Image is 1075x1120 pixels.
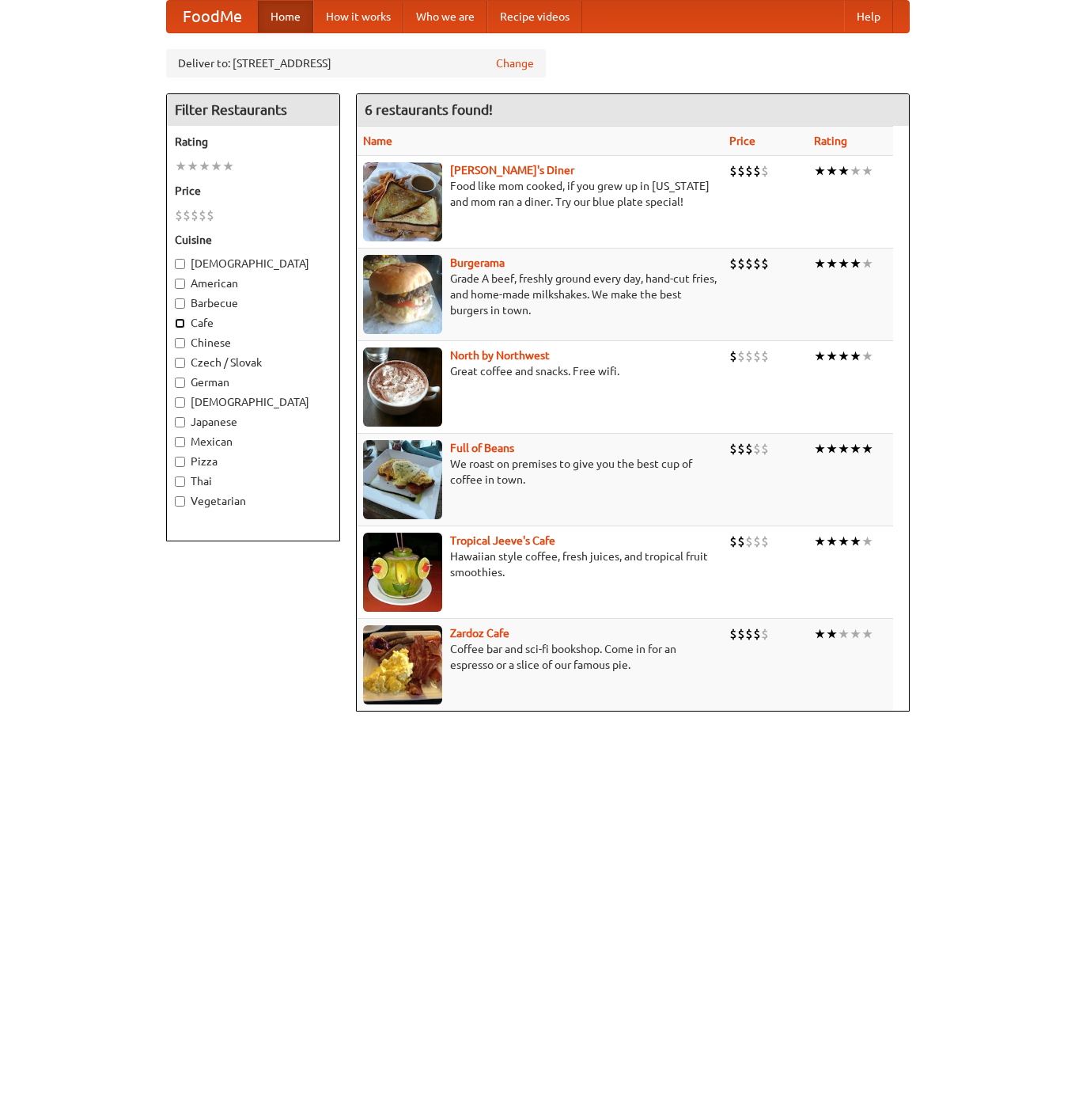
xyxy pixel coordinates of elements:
[496,55,534,71] a: Change
[761,625,769,643] li: $
[175,183,331,199] h5: Price
[403,1,487,32] a: Who we are
[175,454,331,469] label: Pizza
[838,440,850,457] li: ★
[745,162,753,180] li: $
[175,493,331,509] label: Vegetarian
[487,1,582,32] a: Recipe videos
[826,533,838,550] li: ★
[175,335,331,351] label: Chinese
[363,162,442,241] img: sallys.jpg
[175,275,331,291] label: American
[753,625,761,643] li: $
[814,347,826,365] li: ★
[363,178,717,210] p: Food like mom cooked, if you grew up in [US_STATE] and mom ran a diner. Try our blue plate special!
[199,207,206,224] li: $
[175,315,331,331] label: Cafe
[861,533,873,550] li: ★
[199,158,210,175] li: ★
[210,158,222,175] li: ★
[814,625,826,643] li: ★
[258,1,313,32] a: Home
[729,533,737,550] li: $
[753,533,761,550] li: $
[850,625,861,643] li: ★
[826,255,838,272] li: ★
[450,349,550,362] a: North by Northwest
[363,533,442,612] img: jeeves.jpg
[745,440,753,457] li: $
[363,549,717,580] p: Hawaiian style coffee, fresh juices, and tropical fruit smoothies.
[363,255,442,334] img: burgerama.jpg
[753,255,761,272] li: $
[167,94,339,126] h4: Filter Restaurants
[363,625,442,704] img: zardoz.jpg
[745,533,753,550] li: $
[737,625,745,643] li: $
[450,256,505,269] b: Burgerama
[729,162,737,180] li: $
[365,102,493,117] ng-pluralize: 6 restaurants found!
[761,533,769,550] li: $
[745,255,753,272] li: $
[861,162,873,180] li: ★
[850,347,861,365] li: ★
[175,318,185,328] input: Cafe
[844,1,893,32] a: Help
[850,440,861,457] li: ★
[175,134,331,150] h5: Rating
[850,162,861,180] li: ★
[222,158,234,175] li: ★
[753,440,761,457] li: $
[175,457,185,467] input: Pizza
[175,358,185,368] input: Czech / Slovak
[175,207,183,224] li: $
[737,162,745,180] li: $
[175,338,185,348] input: Chinese
[363,347,442,427] img: north.jpg
[450,627,509,640] a: Zardoz Cafe
[450,442,514,454] a: Full of Beans
[167,1,258,32] a: FoodMe
[737,255,745,272] li: $
[814,162,826,180] li: ★
[175,378,185,388] input: German
[838,347,850,365] li: ★
[753,347,761,365] li: $
[745,347,753,365] li: $
[814,255,826,272] li: ★
[175,397,185,408] input: [DEMOGRAPHIC_DATA]
[729,255,737,272] li: $
[175,437,185,447] input: Mexican
[175,232,331,248] h5: Cuisine
[745,625,753,643] li: $
[206,207,214,224] li: $
[450,534,555,547] a: Tropical Jeeve's Cafe
[175,298,185,309] input: Barbecue
[838,625,850,643] li: ★
[175,279,185,289] input: American
[363,363,717,379] p: Great coffee and snacks. Free wifi.
[737,533,745,550] li: $
[861,625,873,643] li: ★
[175,473,331,489] label: Thai
[814,440,826,457] li: ★
[166,49,546,78] div: Deliver to: [STREET_ADDRESS]
[826,162,838,180] li: ★
[175,496,185,507] input: Vegetarian
[850,533,861,550] li: ★
[175,374,331,390] label: German
[363,641,717,673] p: Coffee bar and sci-fi bookshop. Come in for an espresso or a slice of our famous pie.
[175,417,185,427] input: Japanese
[753,162,761,180] li: $
[175,158,187,175] li: ★
[313,1,403,32] a: How it works
[814,135,847,147] a: Rating
[761,255,769,272] li: $
[761,440,769,457] li: $
[826,625,838,643] li: ★
[175,295,331,311] label: Barbecue
[737,440,745,457] li: $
